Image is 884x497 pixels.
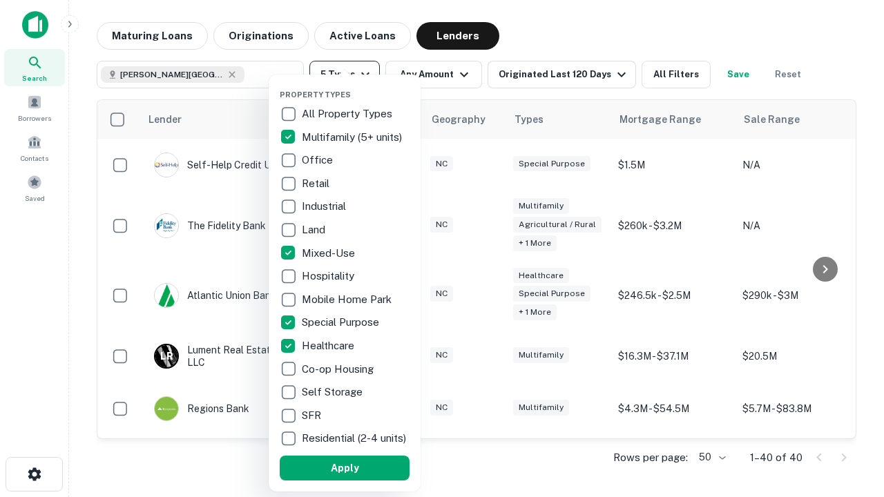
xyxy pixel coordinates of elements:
p: Multifamily (5+ units) [302,129,405,146]
button: Apply [280,456,410,480]
p: Mixed-Use [302,245,358,262]
p: Office [302,152,336,168]
iframe: Chat Widget [815,387,884,453]
p: Self Storage [302,384,365,400]
p: Special Purpose [302,314,382,331]
p: Retail [302,175,332,192]
p: Industrial [302,198,349,215]
p: Co-op Housing [302,361,376,378]
p: Healthcare [302,338,357,354]
span: Property Types [280,90,351,99]
p: Land [302,222,328,238]
p: Residential (2-4 units) [302,430,409,447]
p: SFR [302,407,324,424]
p: Mobile Home Park [302,291,394,308]
p: Hospitality [302,268,357,284]
p: All Property Types [302,106,395,122]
